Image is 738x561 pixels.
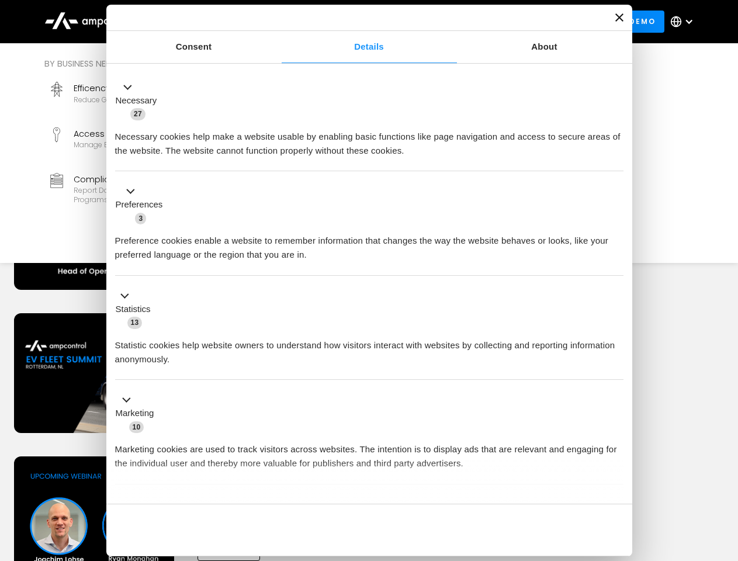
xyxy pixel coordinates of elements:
span: 10 [129,421,144,433]
div: By business need [44,57,423,70]
div: Marketing cookies are used to track visitors across websites. The intention is to display ads tha... [115,434,623,470]
button: Marketing (10) [115,393,161,434]
span: 2 [193,499,204,511]
label: Necessary [116,94,157,108]
div: Necessary cookies help make a website usable by enabling basic functions like page navigation and... [115,121,623,158]
button: Unclassified (2) [115,497,211,512]
a: Consent [106,31,282,63]
div: Manage EV charger security and access [74,140,214,150]
button: Okay [455,513,623,547]
a: ComplianceReport data and stay compliant with EV programs [44,168,231,209]
label: Statistics [116,303,151,316]
div: Compliance [74,173,227,186]
label: Preferences [116,198,163,212]
span: 3 [135,213,146,224]
div: Preference cookies enable a website to remember information that changes the way the website beha... [115,225,623,262]
div: Report data and stay compliant with EV programs [74,186,227,204]
span: 27 [130,108,145,120]
a: Details [282,31,457,63]
button: Necessary (27) [115,80,164,121]
div: Access Control [74,127,214,140]
div: Efficency [74,82,208,95]
span: 13 [127,317,143,328]
div: Statistic cookies help website owners to understand how visitors interact with websites by collec... [115,330,623,366]
button: Close banner [615,13,623,22]
button: Preferences (3) [115,185,170,226]
a: About [457,31,632,63]
a: EfficencyReduce grid contraints and fuel costs [44,77,231,118]
a: Access ControlManage EV charger security and access [44,123,231,164]
label: Marketing [116,407,154,420]
button: Statistics (13) [115,289,158,330]
div: Reduce grid contraints and fuel costs [74,95,208,105]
